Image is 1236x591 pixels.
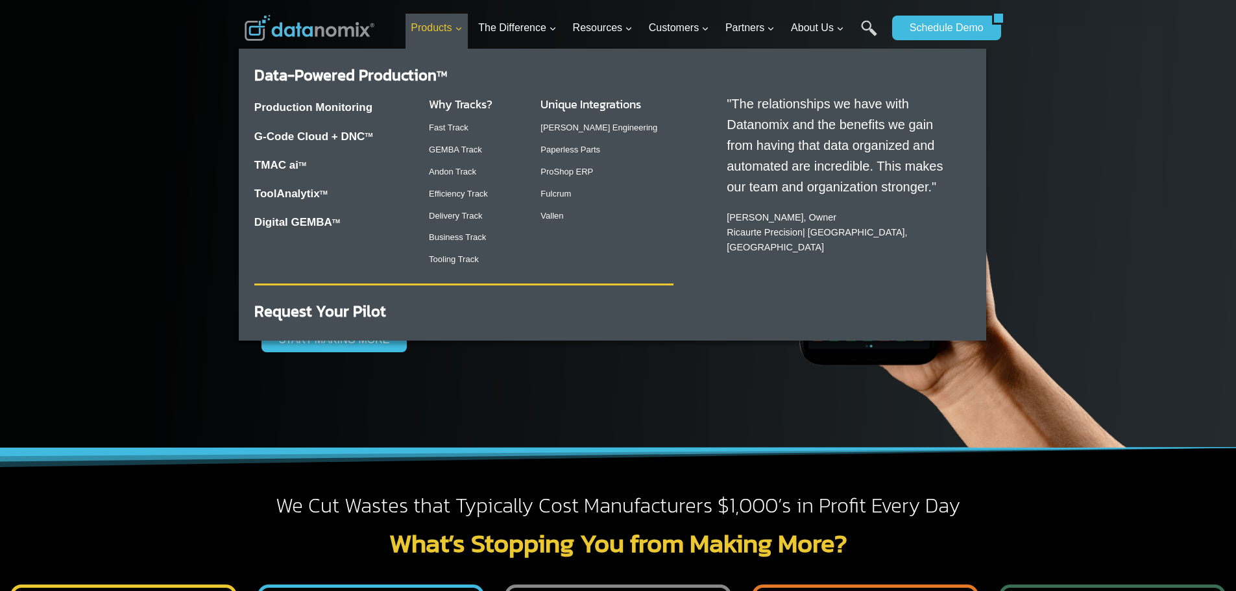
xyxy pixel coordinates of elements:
a: Ricaurte Precision [727,227,803,237]
span: Products [411,19,462,36]
a: Search [861,20,877,49]
sup: TM [332,218,340,224]
a: TM [320,189,328,196]
a: Vallen [540,211,563,221]
a: Privacy Policy [176,289,219,298]
nav: Primary Navigation [406,7,886,49]
a: ProShop ERP [540,167,593,176]
p: "The relationships we have with Datanomix and the benefits we gain from having that data organize... [727,93,958,197]
h2: What’s Stopping You from Making More? [245,530,992,556]
a: Business Track [429,232,486,242]
a: Request Your Pilot [254,300,386,322]
span: About Us [791,19,844,36]
h3: Unique Integrations [540,95,673,113]
iframe: Chat Widget [1171,529,1236,591]
a: Terms [145,289,165,298]
a: TMAC aiTM [254,159,306,171]
span: Last Name [292,1,333,12]
a: Why Tracks? [429,95,492,113]
span: Customers [649,19,709,36]
span: The Difference [478,19,557,36]
a: Tooling Track [429,254,479,264]
img: Datanomix [245,15,374,41]
a: GEMBA Track [429,145,482,154]
sup: TM [298,161,306,167]
a: Paperless Parts [540,145,600,154]
a: ToolAnalytix [254,187,320,200]
a: Data-Powered ProductionTM [254,64,447,86]
a: G-Code Cloud + DNCTM [254,130,373,143]
a: Fulcrum [540,189,571,199]
p: [PERSON_NAME], Owner | [GEOGRAPHIC_DATA], [GEOGRAPHIC_DATA] [727,210,958,255]
iframe: Popup CTA [6,361,215,585]
span: Partners [725,19,775,36]
span: Phone number [292,54,350,66]
a: Production Monitoring [254,101,372,114]
a: Efficiency Track [429,189,488,199]
a: [PERSON_NAME] Engineering [540,123,657,132]
a: Fast Track [429,123,468,132]
sup: TM [365,132,372,138]
span: Resources [573,19,633,36]
a: Schedule Demo [892,16,992,40]
a: Andon Track [429,167,476,176]
h2: We Cut Wastes that Typically Cost Manufacturers $1,000’s in Profit Every Day [245,492,992,520]
span: State/Region [292,160,342,172]
sup: TM [437,68,447,80]
a: Digital GEMBATM [254,216,340,228]
a: Delivery Track [429,211,482,221]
